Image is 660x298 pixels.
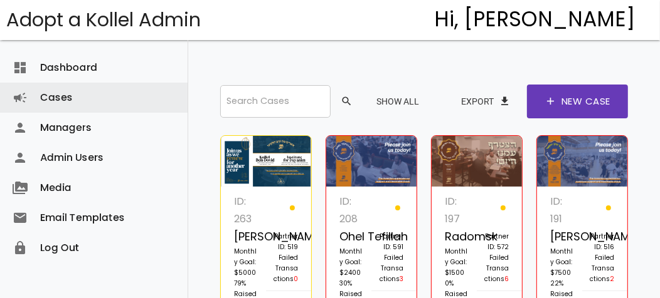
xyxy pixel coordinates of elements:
p: ID: 208 [339,193,365,227]
p: Monthly Goal: $2400 [339,246,365,278]
p: [PERSON_NAME] [550,227,575,247]
i: perm_media [13,173,28,203]
a: Partner ID: 591 Failed Transactions3 [371,193,410,290]
a: Partner ID: 572 Failed Transactions6 [477,193,516,290]
p: Monthly Goal: $7500 [550,246,575,278]
p: Failed Transactions [378,252,403,284]
p: ID: 263 [234,193,259,227]
a: addNew Case [527,85,628,118]
span: 0 [294,274,298,284]
p: Partner ID: 572 [484,231,509,252]
span: file_download [499,90,511,113]
img: kU4ZqzHioV.DvGeQ7A05q.jpg [537,136,627,187]
p: Partner ID: 591 [378,231,403,252]
p: Monthly Goal: $1500 [445,246,470,278]
h4: Hi, [PERSON_NAME] [434,8,635,31]
img: I2vVEkmzLd.fvn3D5NTra.png [221,136,311,187]
p: ID: 197 [445,193,470,227]
p: [PERSON_NAME] [234,227,259,247]
p: Ohel Tefillah [339,227,365,247]
img: Bcn7xY5Aj1.B0HC641vyu.jpg [326,136,417,187]
span: 3 [400,274,403,284]
i: dashboard [13,53,28,83]
span: add [545,85,556,118]
i: email [13,203,28,233]
p: Failed Transactions [589,252,614,284]
p: Failed Transactions [273,252,298,284]
p: Radomsk [445,227,470,247]
i: person [13,113,28,143]
button: search [331,90,360,113]
p: Partner ID: 516 [589,231,614,252]
span: 6 [504,274,509,284]
a: Partner ID: 516 Failed Transactions2 [582,193,621,290]
i: campaign [13,83,28,113]
p: Monthly Goal: $5000 [234,246,259,278]
p: ID: 191 [550,193,575,227]
p: Failed Transactions [484,252,509,284]
img: s4OjnzoHlJ.vXxKL1rln0.jpg [432,136,522,187]
a: Partner ID: 519 Failed Transactions0 [266,193,305,290]
span: search [341,90,353,113]
span: 2 [610,274,614,284]
button: Exportfile_download [451,90,521,113]
i: person [13,143,28,173]
i: lock [13,233,28,263]
button: Show All [366,90,429,113]
p: Partner ID: 519 [273,231,298,252]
